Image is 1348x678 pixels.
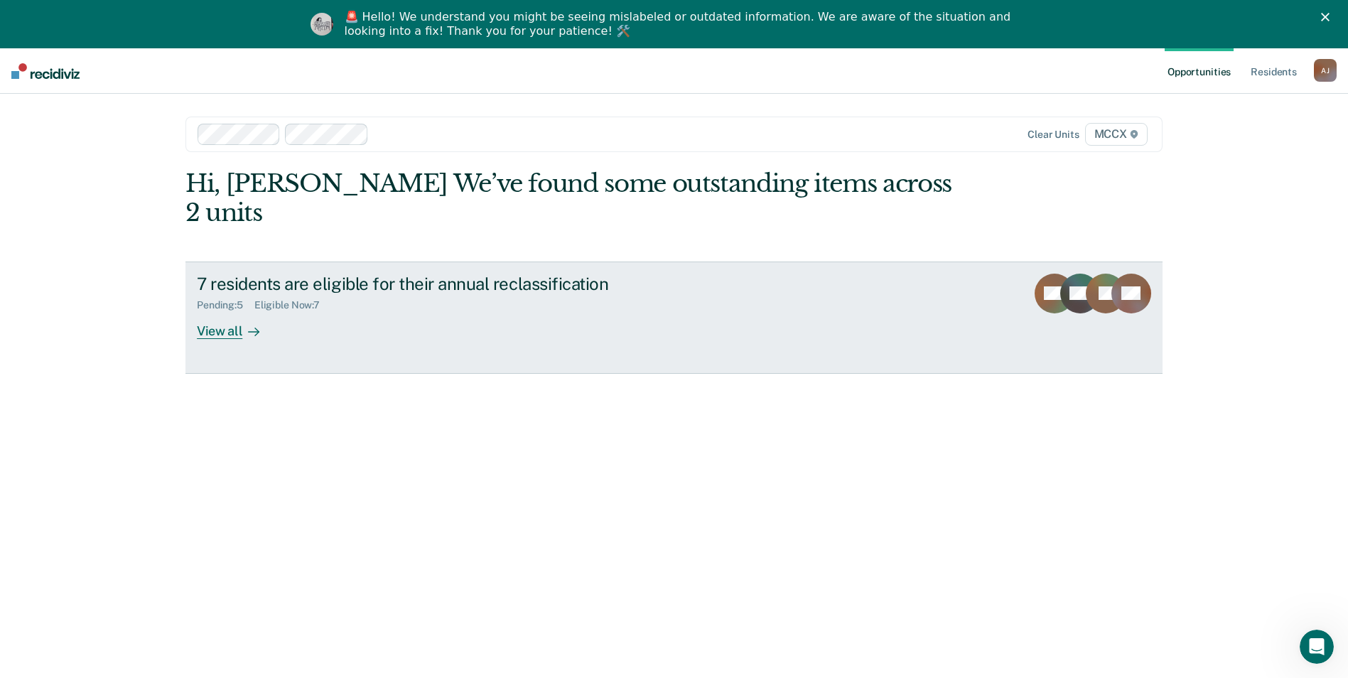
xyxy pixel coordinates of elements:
div: A J [1314,59,1337,82]
div: Pending : 5 [197,299,254,311]
div: Eligible Now : 7 [254,299,331,311]
span: MCCX [1085,123,1148,146]
a: 7 residents are eligible for their annual reclassificationPending:5Eligible Now:7View all [185,262,1163,374]
img: Recidiviz [11,63,80,79]
div: Hi, [PERSON_NAME] We’ve found some outstanding items across 2 units [185,169,967,227]
button: AJ [1314,59,1337,82]
img: Profile image for Kim [311,13,333,36]
iframe: Intercom live chat [1300,630,1334,664]
div: 7 residents are eligible for their annual reclassification [197,274,696,294]
div: Close [1321,13,1335,21]
div: View all [197,311,276,339]
a: Opportunities [1165,48,1234,94]
div: 🚨 Hello! We understand you might be seeing mislabeled or outdated information. We are aware of th... [345,10,1015,38]
a: Residents [1248,48,1300,94]
div: Clear units [1028,129,1079,141]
